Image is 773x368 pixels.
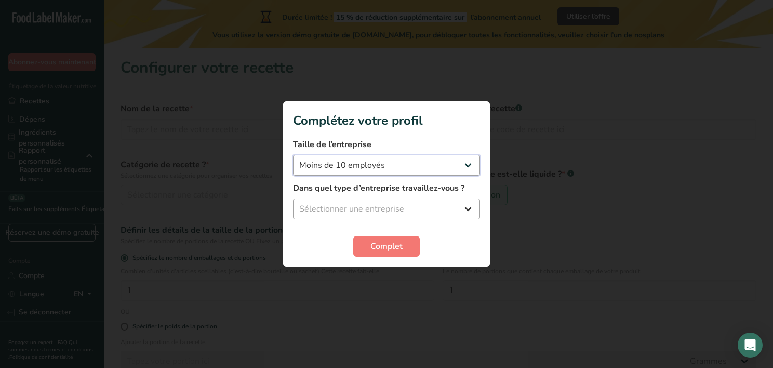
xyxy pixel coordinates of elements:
[293,182,480,194] label: Dans quel type d’entreprise travaillez-vous ?
[370,240,403,253] span: Complet
[293,138,480,151] label: Taille de l’entreprise
[353,236,420,257] button: Complet
[738,333,763,358] div: Ouvrez Intercom Messenger
[293,111,480,130] h1: Complétez votre profil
